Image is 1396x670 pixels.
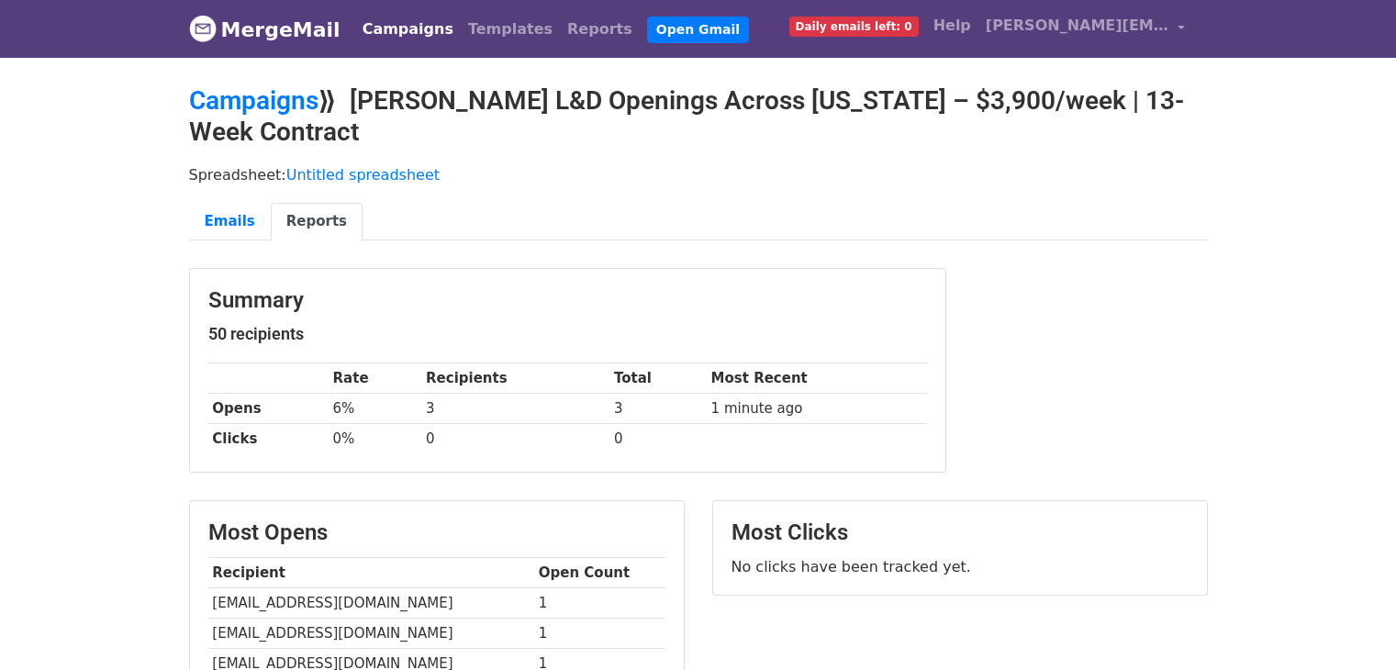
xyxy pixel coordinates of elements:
a: Campaigns [189,85,318,116]
a: Help [926,7,978,44]
h3: Summary [208,287,927,314]
th: Recipients [421,363,609,394]
span: [PERSON_NAME][EMAIL_ADDRESS][DOMAIN_NAME] [986,15,1169,37]
td: [EMAIL_ADDRESS][DOMAIN_NAME] [208,619,534,649]
h3: Most Clicks [732,519,1189,546]
a: Emails [189,203,271,240]
a: Open Gmail [647,17,749,43]
a: MergeMail [189,10,341,49]
a: [PERSON_NAME][EMAIL_ADDRESS][DOMAIN_NAME] [978,7,1193,50]
p: Spreadsheet: [189,165,1208,184]
th: Rate [329,363,422,394]
td: [EMAIL_ADDRESS][DOMAIN_NAME] [208,588,534,619]
th: Recipient [208,558,534,588]
th: Most Recent [707,363,927,394]
h5: 50 recipients [208,324,927,344]
a: Campaigns [355,11,461,48]
span: Daily emails left: 0 [789,17,919,37]
a: Daily emails left: 0 [782,7,926,44]
img: MergeMail logo [189,15,217,42]
h2: ⟫ [PERSON_NAME] L&D Openings Across [US_STATE] – $3,900/week | 13-Week Contract [189,85,1208,147]
td: 1 [534,619,665,649]
a: Reports [271,203,363,240]
td: 0 [421,424,609,454]
h3: Most Opens [208,519,665,546]
th: Open Count [534,558,665,588]
td: 0 [609,424,707,454]
p: No clicks have been tracked yet. [732,557,1189,576]
td: 3 [609,394,707,424]
th: Opens [208,394,329,424]
td: 6% [329,394,422,424]
td: 3 [421,394,609,424]
a: Untitled spreadsheet [286,166,440,184]
td: 0% [329,424,422,454]
a: Templates [461,11,560,48]
th: Total [609,363,707,394]
td: 1 minute ago [707,394,927,424]
a: Reports [560,11,640,48]
td: 1 [534,588,665,619]
th: Clicks [208,424,329,454]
